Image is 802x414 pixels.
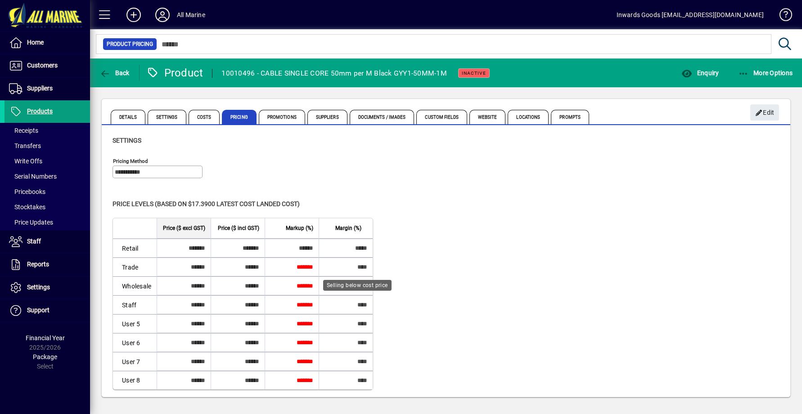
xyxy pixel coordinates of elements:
[146,66,203,80] div: Product
[416,110,467,124] span: Custom Fields
[5,230,90,253] a: Staff
[681,69,719,76] span: Enquiry
[111,110,145,124] span: Details
[9,157,42,165] span: Write Offs
[750,104,779,121] button: Edit
[90,65,140,81] app-page-header-button: Back
[9,127,38,134] span: Receipts
[259,110,305,124] span: Promotions
[113,295,157,314] td: Staff
[9,203,45,211] span: Stocktakes
[113,257,157,276] td: Trade
[113,158,148,164] mat-label: Pricing method
[335,223,361,233] span: Margin (%)
[27,238,41,245] span: Staff
[5,77,90,100] a: Suppliers
[113,137,141,144] span: Settings
[5,253,90,276] a: Reports
[755,105,775,120] span: Edit
[5,31,90,54] a: Home
[736,65,795,81] button: More Options
[148,110,186,124] span: Settings
[286,223,313,233] span: Markup (%)
[323,280,392,291] div: Selling below cost price
[97,65,132,81] button: Back
[119,7,148,23] button: Add
[9,188,45,195] span: Pricebooks
[113,238,157,257] td: Retail
[222,110,257,124] span: Pricing
[27,85,53,92] span: Suppliers
[27,108,53,115] span: Products
[5,199,90,215] a: Stocktakes
[9,219,53,226] span: Price Updates
[33,353,57,360] span: Package
[27,62,58,69] span: Customers
[9,142,41,149] span: Transfers
[26,334,65,342] span: Financial Year
[773,2,791,31] a: Knowledge Base
[218,223,259,233] span: Price ($ incl GST)
[469,110,506,124] span: Website
[5,153,90,169] a: Write Offs
[5,54,90,77] a: Customers
[113,371,157,389] td: User 8
[5,276,90,299] a: Settings
[27,283,50,291] span: Settings
[27,261,49,268] span: Reports
[5,138,90,153] a: Transfers
[221,66,447,81] div: 10010496 - CABLE SINGLE CORE 50mm per M Black GYY1-50MM-1M
[113,333,157,352] td: User 6
[350,110,415,124] span: Documents / Images
[99,69,130,76] span: Back
[163,223,205,233] span: Price ($ excl GST)
[5,184,90,199] a: Pricebooks
[307,110,347,124] span: Suppliers
[9,173,57,180] span: Serial Numbers
[113,352,157,371] td: User 7
[462,70,486,76] span: Inactive
[551,110,589,124] span: Prompts
[113,314,157,333] td: User 5
[177,8,205,22] div: All Marine
[107,40,153,49] span: Product Pricing
[148,7,177,23] button: Profile
[113,276,157,295] td: Wholesale
[679,65,721,81] button: Enquiry
[738,69,793,76] span: More Options
[113,200,300,207] span: Price levels (based on $17.3900 Latest cost landed cost)
[27,306,50,314] span: Support
[5,215,90,230] a: Price Updates
[617,8,764,22] div: Inwards Goods [EMAIL_ADDRESS][DOMAIN_NAME]
[27,39,44,46] span: Home
[5,169,90,184] a: Serial Numbers
[189,110,220,124] span: Costs
[5,299,90,322] a: Support
[508,110,549,124] span: Locations
[5,123,90,138] a: Receipts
